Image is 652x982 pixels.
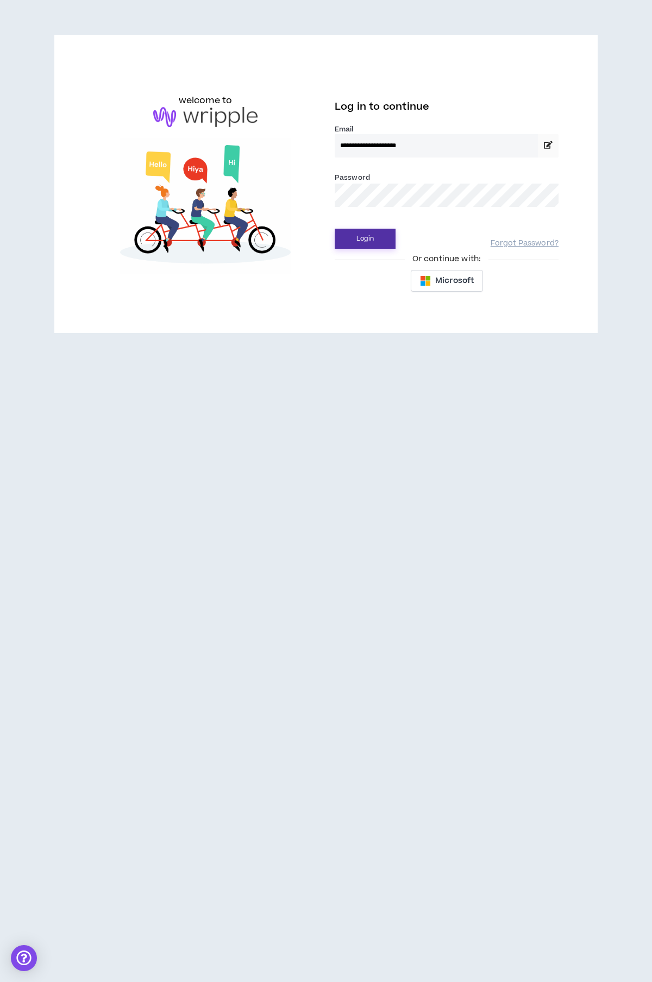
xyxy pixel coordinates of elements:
[335,229,396,249] button: Login
[11,945,37,971] div: Open Intercom Messenger
[335,100,429,114] span: Log in to continue
[335,124,559,134] label: Email
[411,270,483,292] button: Microsoft
[179,94,233,107] h6: welcome to
[93,138,317,274] img: Welcome to Wripple
[491,238,559,249] a: Forgot Password?
[435,275,474,287] span: Microsoft
[153,107,258,128] img: logo-brand.png
[405,253,488,265] span: Or continue with:
[335,173,370,182] label: Password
